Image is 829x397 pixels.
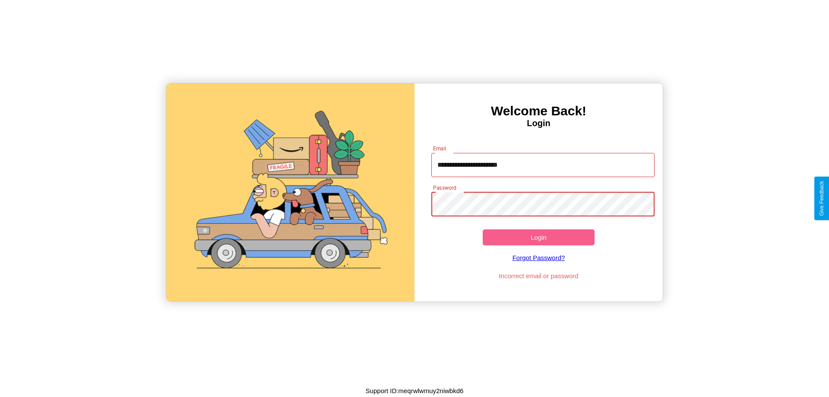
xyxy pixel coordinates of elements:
[414,118,663,128] h4: Login
[433,145,446,152] label: Email
[414,104,663,118] h3: Welcome Back!
[427,245,651,270] a: Forgot Password?
[483,229,595,245] button: Login
[819,181,825,216] div: Give Feedback
[166,83,414,302] img: gif
[427,270,651,282] p: Incorrect email or password
[366,385,464,397] p: Support ID: meqrwlwmuy2niwbkd6
[433,184,456,191] label: Password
